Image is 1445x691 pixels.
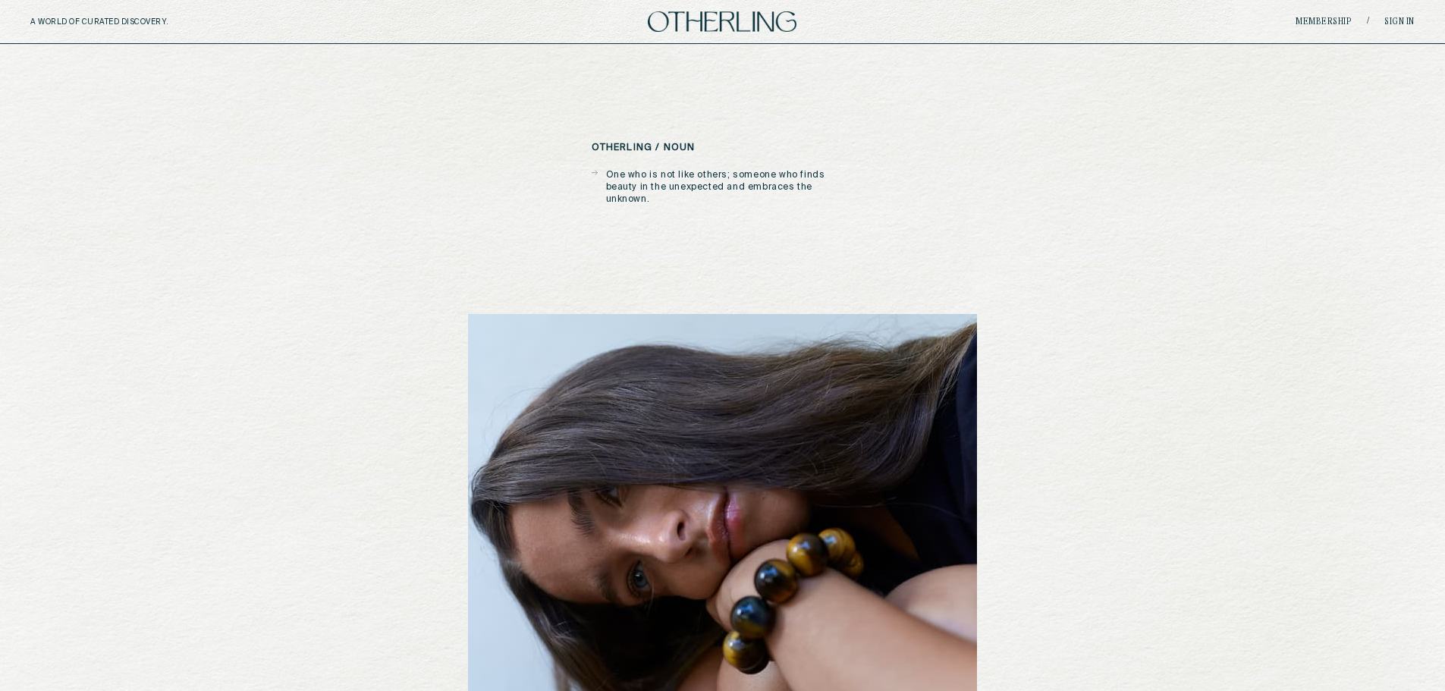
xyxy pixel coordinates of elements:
a: Membership [1296,17,1352,27]
p: One who is not like others; someone who finds beauty in the unexpected and embraces the unknown. [606,169,854,206]
img: logo [648,11,796,32]
span: / [1367,16,1369,27]
a: Sign in [1384,17,1415,27]
h5: A WORLD OF CURATED DISCOVERY. [30,17,234,27]
h5: otherling / noun [592,143,696,153]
